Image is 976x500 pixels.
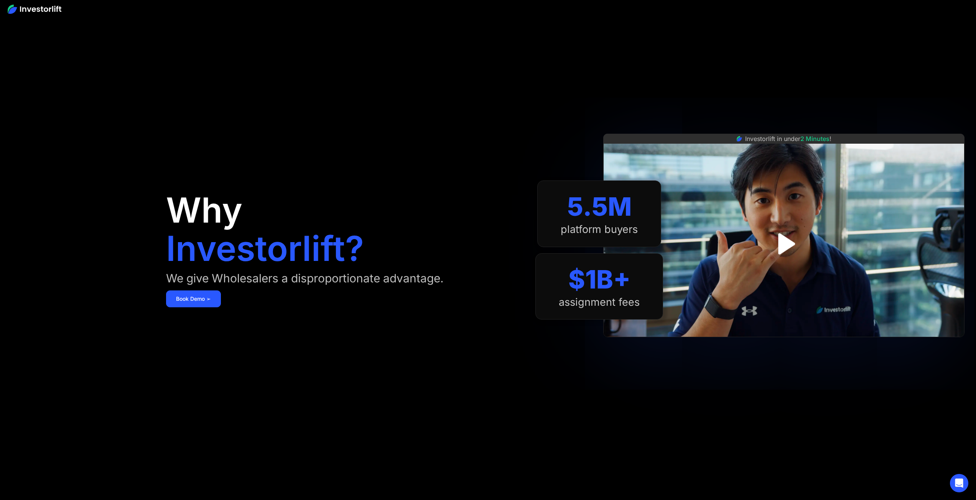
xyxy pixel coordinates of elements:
[166,193,242,228] h1: Why
[950,474,968,492] div: Open Intercom Messenger
[166,290,221,307] a: Book Demo ➢
[568,264,630,295] div: $1B+
[745,134,831,143] div: Investorlift in under !
[561,223,638,236] div: platform buyers
[166,231,364,266] h1: Investorlift?
[166,272,444,284] div: We give Wholesalers a disproportionate advantage.
[726,341,841,350] iframe: Customer reviews powered by Trustpilot
[800,135,830,143] span: 2 Minutes
[567,192,632,222] div: 5.5M
[559,296,640,308] div: assignment fees
[767,227,801,261] a: open lightbox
